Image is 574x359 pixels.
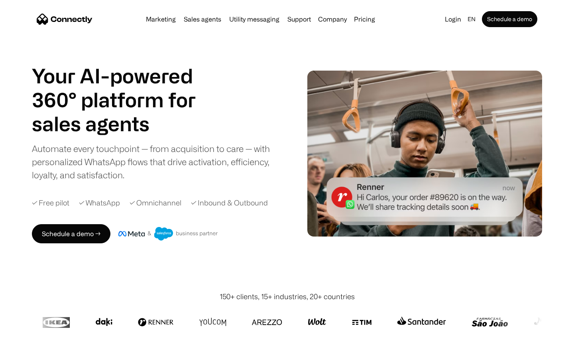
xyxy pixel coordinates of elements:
[8,344,48,356] aside: Language selected: English
[442,14,464,25] a: Login
[32,112,215,136] h1: sales agents
[482,11,537,27] a: Schedule a demo
[226,16,283,22] a: Utility messaging
[118,227,218,241] img: Meta and Salesforce business partner badge.
[318,14,347,25] div: Company
[37,13,92,25] a: home
[32,64,215,112] h1: Your AI-powered 360° platform for
[32,197,69,208] div: ✓ Free pilot
[316,14,349,25] div: Company
[468,14,476,25] div: en
[181,16,224,22] a: Sales agents
[32,142,283,181] div: Automate every touchpoint — from acquisition to care — with personalized WhatsApp flows that driv...
[32,112,215,136] div: 1 of 4
[220,291,355,302] div: 150+ clients, 15+ industries, 20+ countries
[16,345,48,356] ul: Language list
[351,16,378,22] a: Pricing
[32,112,215,136] div: carousel
[284,16,314,22] a: Support
[32,224,110,243] a: Schedule a demo →
[79,197,120,208] div: ✓ WhatsApp
[130,197,181,208] div: ✓ Omnichannel
[464,14,480,25] div: en
[143,16,179,22] a: Marketing
[191,197,268,208] div: ✓ Inbound & Outbound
